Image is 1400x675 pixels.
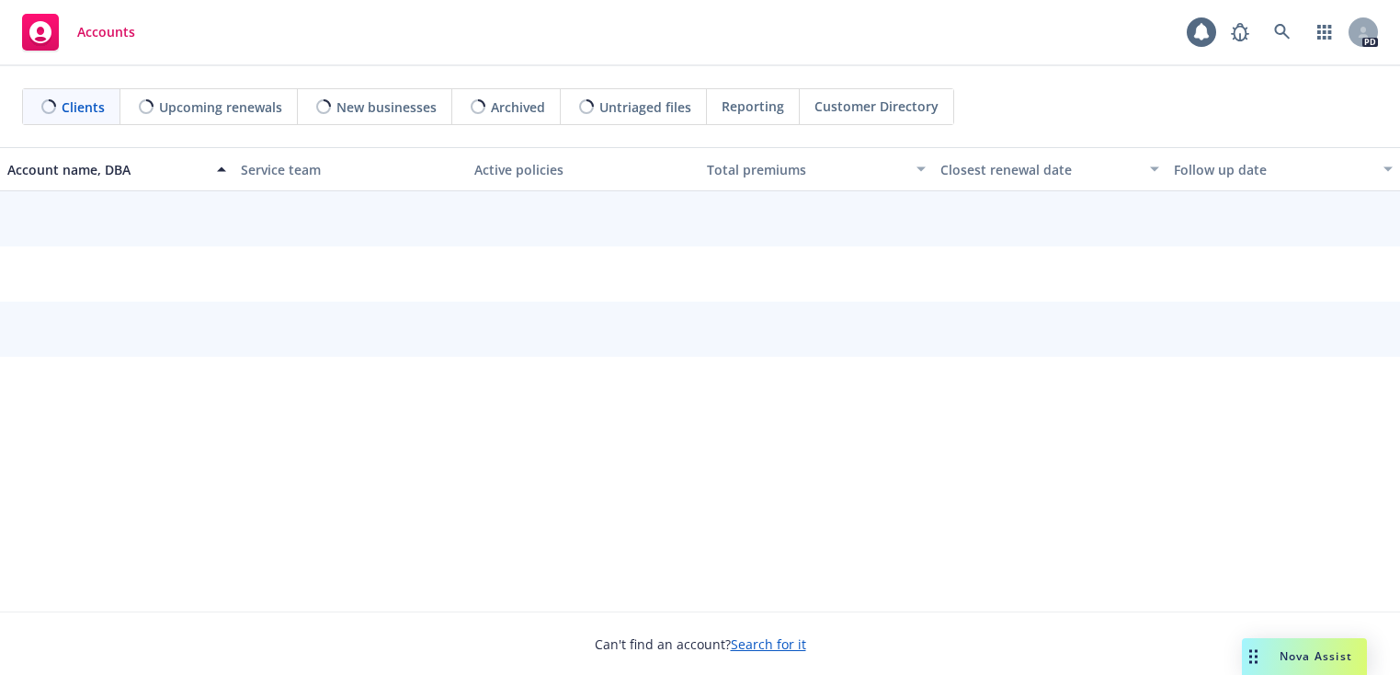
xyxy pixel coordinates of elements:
span: Upcoming renewals [159,97,282,117]
a: Report a Bug [1222,14,1258,51]
span: Clients [62,97,105,117]
span: New businesses [336,97,437,117]
button: Total premiums [700,147,933,191]
span: Archived [491,97,545,117]
div: Closest renewal date [940,160,1139,179]
button: Service team [233,147,467,191]
span: Customer Directory [814,97,939,116]
button: Closest renewal date [933,147,1167,191]
span: Accounts [77,25,135,40]
button: Active policies [467,147,700,191]
button: Follow up date [1167,147,1400,191]
button: Nova Assist [1242,638,1367,675]
span: Can't find an account? [595,635,806,654]
div: Service team [241,160,460,179]
span: Untriaged files [599,97,691,117]
span: Reporting [722,97,784,116]
div: Account name, DBA [7,160,206,179]
div: Drag to move [1242,638,1265,675]
a: Accounts [15,6,142,58]
span: Nova Assist [1280,648,1352,664]
div: Active policies [474,160,693,179]
a: Search [1264,14,1301,51]
a: Switch app [1306,14,1343,51]
a: Search for it [731,635,806,653]
div: Follow up date [1174,160,1372,179]
div: Total premiums [707,160,905,179]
